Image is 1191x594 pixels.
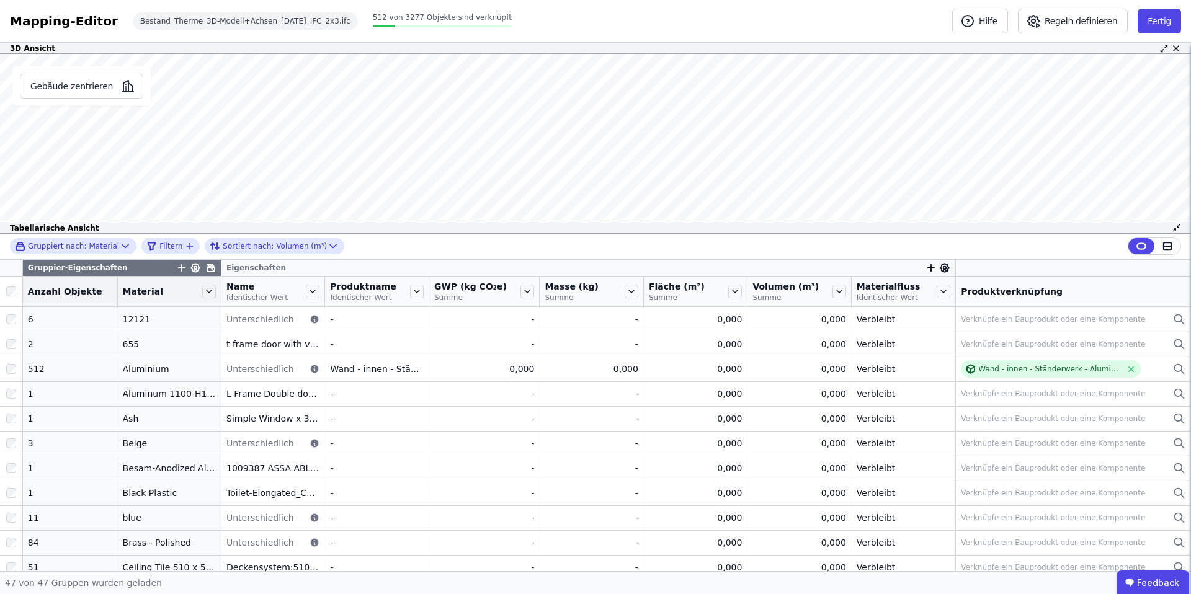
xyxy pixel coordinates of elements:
[10,223,99,233] span: Tabellarische Ansicht
[133,12,358,30] div: Bestand_Therme_3D-Modell+Achsen_[DATE]_IFC_2x3.ifc
[545,293,599,303] span: Summe
[961,389,1145,399] div: Verknüpfe ein Bauprodukt oder eine Komponente
[28,536,112,549] div: 84
[752,412,845,425] div: 0,000
[961,463,1145,473] div: Verknüpfe ein Bauprodukt oder eine Komponente
[857,280,921,293] span: Materialfluss
[752,487,845,499] div: 0,000
[857,338,950,350] div: Verbleibt
[649,512,742,524] div: 0,000
[226,437,294,450] span: Unterschiedlich
[434,437,535,450] div: -
[330,462,423,474] div: -
[961,339,1145,349] div: Verknüpfe ein Bauprodukt oder eine Komponente
[15,241,119,252] div: Material
[28,388,112,400] div: 1
[226,263,286,273] span: Eigenschaften
[545,280,599,293] span: Masse (kg)
[857,388,950,400] div: Verbleibt
[649,363,742,375] div: 0,000
[1018,9,1128,33] button: Regeln definieren
[649,536,742,549] div: 0,000
[28,363,112,375] div: 512
[28,241,86,251] span: Gruppiert nach:
[961,562,1145,572] div: Verknüpfe ein Bauprodukt oder eine Komponente
[545,462,638,474] div: -
[752,338,845,350] div: 0,000
[434,293,507,303] span: Summe
[28,437,112,450] div: 3
[226,363,294,375] span: Unterschiedlich
[649,462,742,474] div: 0,000
[226,338,319,350] div: t frame door with vent x board:t frame door with vent x board
[649,338,742,350] div: 0,000
[330,388,423,400] div: -
[857,363,950,375] div: Verbleibt
[123,512,216,524] div: blue
[952,9,1008,33] button: Hilfe
[226,462,319,474] div: 1009387 ASSA ABLOY ADS Slim 2 Panel wall mounted bipart (2):1009387 ASSA ABLOY ADS Slim 2 Panel w...
[226,293,288,303] span: Identischer Wert
[226,512,294,524] span: Unterschiedlich
[545,338,638,350] div: -
[330,561,423,574] div: -
[857,462,950,474] div: Verbleibt
[210,239,327,254] div: Volumen (m³)
[545,512,638,524] div: -
[961,414,1145,423] div: Verknüpfe ein Bauprodukt oder eine Komponente
[123,487,216,499] div: Black Plastic
[373,13,512,22] span: 512 von 3277 Objekte sind verknüpft
[649,561,742,574] div: 0,000
[123,285,164,298] span: Material
[752,561,845,574] div: 0,000
[28,313,112,326] div: 6
[752,462,845,474] div: 0,000
[434,338,535,350] div: -
[226,313,294,326] span: Unterschiedlich
[10,12,118,30] div: Mapping-Editor
[434,512,535,524] div: -
[123,313,216,326] div: 12121
[20,74,143,99] button: Gebäude zentrieren
[434,536,535,549] div: -
[123,437,216,450] div: Beige
[1138,9,1181,33] button: Fertig
[752,363,845,375] div: 0,000
[434,462,535,474] div: -
[330,487,423,499] div: -
[434,363,535,375] div: 0,000
[226,388,319,400] div: L Frame Double door x2:Rectangular Double door x2 2 4
[330,536,423,549] div: -
[28,512,112,524] div: 11
[330,313,423,326] div: -
[330,412,423,425] div: -
[649,293,705,303] span: Summe
[123,561,216,574] div: Ceiling Tile 510 x 510
[978,364,1121,374] div: Wand - innen - Ständerwerk - Aluminium
[226,412,319,425] div: Simple Window x 3v x1h:Simple Window x 3v x1h
[545,487,638,499] div: -
[545,437,638,450] div: -
[434,313,535,326] div: -
[857,487,950,499] div: Verbleibt
[123,388,216,400] div: Aluminum 1100-H14(1)
[545,536,638,549] div: -
[752,437,845,450] div: 0,000
[434,280,507,293] span: GWP (kg CO₂e)
[961,488,1145,498] div: Verknüpfe ein Bauprodukt oder eine Komponente
[123,462,216,474] div: Besam-Anodized Aluminium
[752,388,845,400] div: 0,000
[28,561,112,574] div: 51
[146,239,195,254] button: filter_by
[961,314,1145,324] div: Verknüpfe ein Bauprodukt oder eine Komponente
[226,536,294,549] span: Unterschiedlich
[28,412,112,425] div: 1
[857,536,950,549] div: Verbleibt
[226,561,319,574] div: Deckensystem:510 x 510mm Grid
[857,313,950,326] div: Verbleibt
[752,280,819,293] span: Volumen (m³)
[961,538,1145,547] div: Verknüpfe ein Bauprodukt oder eine Komponente
[434,388,535,400] div: -
[434,412,535,425] div: -
[330,280,396,293] span: Produktname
